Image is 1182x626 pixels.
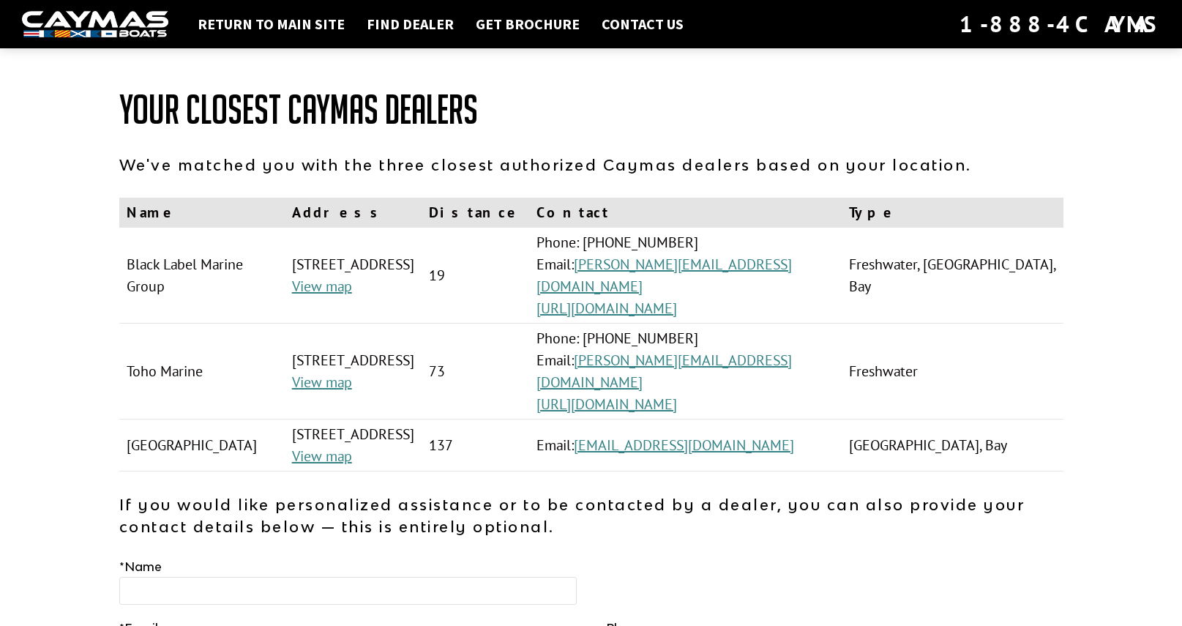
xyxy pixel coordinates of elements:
td: Black Label Marine Group [119,228,285,324]
th: Distance [422,198,529,228]
td: 137 [422,420,529,472]
p: If you would like personalized assistance or to be contacted by a dealer, you can also provide yo... [119,493,1063,537]
td: [STREET_ADDRESS] [285,324,422,420]
label: Name [119,558,162,575]
a: [URL][DOMAIN_NAME] [536,299,677,318]
td: Email: [529,420,842,472]
td: 73 [422,324,529,420]
a: View map [292,447,352,466]
th: Name [119,198,285,228]
a: [PERSON_NAME][EMAIL_ADDRESS][DOMAIN_NAME] [536,351,792,392]
td: Toho Marine [119,324,285,420]
a: Get Brochure [468,15,587,34]
a: [PERSON_NAME][EMAIL_ADDRESS][DOMAIN_NAME] [536,255,792,296]
a: [EMAIL_ADDRESS][DOMAIN_NAME] [574,436,794,455]
a: View map [292,373,352,392]
th: Contact [529,198,842,228]
td: Phone: [PHONE_NUMBER] Email: [529,228,842,324]
p: We've matched you with the three closest authorized Caymas dealers based on your location. [119,154,1063,176]
td: [GEOGRAPHIC_DATA], Bay [842,420,1063,472]
a: [URL][DOMAIN_NAME] [536,395,677,414]
h1: Your Closest Caymas Dealers [119,88,1063,132]
th: Address [285,198,422,228]
a: Return to main site [190,15,352,34]
td: Phone: [PHONE_NUMBER] Email: [529,324,842,420]
td: Freshwater [842,324,1063,420]
img: white-logo-c9c8dbefe5ff5ceceb0f0178aa75bf4bb51f6bca0971e226c86eb53dfe498488.png [22,11,168,38]
td: [STREET_ADDRESS] [285,420,422,472]
td: [GEOGRAPHIC_DATA] [119,420,285,472]
td: [STREET_ADDRESS] [285,228,422,324]
a: View map [292,277,352,296]
a: Find Dealer [359,15,461,34]
td: Freshwater, [GEOGRAPHIC_DATA], Bay [842,228,1063,324]
div: 1-888-4CAYMAS [960,8,1160,40]
a: Contact Us [594,15,691,34]
td: 19 [422,228,529,324]
th: Type [842,198,1063,228]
